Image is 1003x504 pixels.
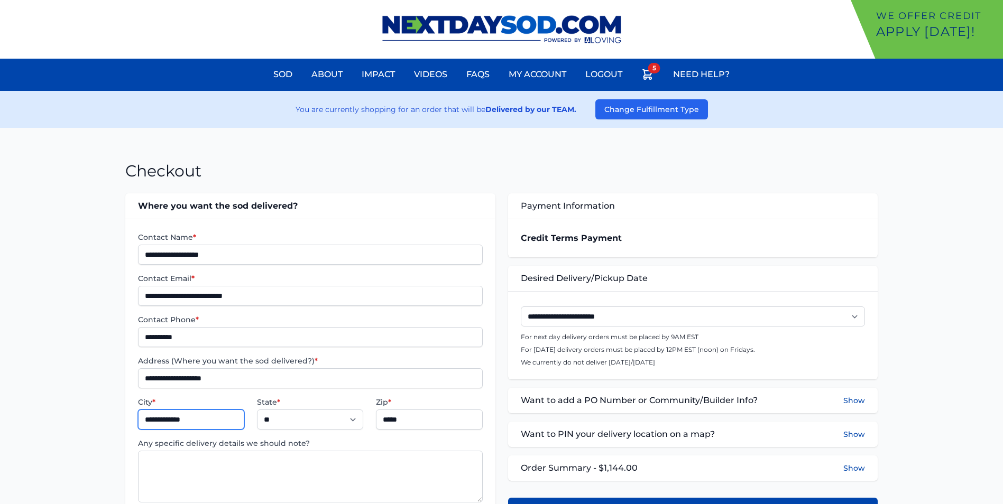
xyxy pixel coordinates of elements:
a: FAQs [460,62,496,87]
p: We currently do not deliver [DATE]/[DATE] [521,358,865,367]
div: Where you want the sod delivered? [125,193,495,219]
p: For next day delivery orders must be placed by 9AM EST [521,333,865,341]
button: Show [843,394,865,407]
label: Address (Where you want the sod delivered?) [138,356,482,366]
label: Any specific delivery details we should note? [138,438,482,449]
p: For [DATE] delivery orders must be placed by 12PM EST (noon) on Fridays. [521,346,865,354]
strong: Credit Terms Payment [521,233,622,243]
a: My Account [502,62,573,87]
a: Logout [579,62,629,87]
label: City [138,397,244,407]
button: Show [843,428,865,441]
span: 5 [648,63,660,73]
a: Impact [355,62,401,87]
p: We offer Credit [876,8,999,23]
button: Change Fulfillment Type [595,99,708,119]
label: Contact Email [138,273,482,284]
a: Sod [267,62,299,87]
span: Want to PIN your delivery location on a map? [521,428,715,441]
label: Zip [376,397,482,407]
span: Order Summary - $1,144.00 [521,462,638,474]
p: Apply [DATE]! [876,23,999,40]
h1: Checkout [125,162,201,181]
a: Need Help? [667,62,736,87]
button: Show [843,463,865,473]
label: Contact Phone [138,314,482,325]
a: 5 [635,62,660,91]
span: Want to add a PO Number or Community/Builder Info? [521,394,758,407]
div: Payment Information [508,193,878,219]
strong: Delivered by our TEAM. [485,105,576,114]
a: About [305,62,349,87]
a: Videos [408,62,454,87]
label: State [257,397,363,407]
div: Desired Delivery/Pickup Date [508,266,878,291]
label: Contact Name [138,232,482,242]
